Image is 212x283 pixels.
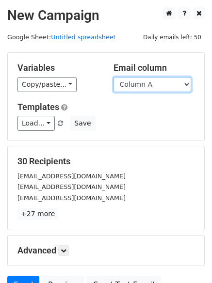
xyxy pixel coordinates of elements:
h2: New Campaign [7,7,205,24]
h5: 30 Recipients [17,156,195,167]
a: Templates [17,102,59,112]
a: +27 more [17,208,58,220]
small: [EMAIL_ADDRESS][DOMAIN_NAME] [17,183,126,190]
h5: Variables [17,63,99,73]
span: Daily emails left: 50 [140,32,205,43]
button: Save [70,116,95,131]
h5: Email column [114,63,195,73]
small: Google Sheet: [7,33,116,41]
small: [EMAIL_ADDRESS][DOMAIN_NAME] [17,194,126,202]
a: Untitled spreadsheet [51,33,115,41]
a: Copy/paste... [17,77,77,92]
h5: Advanced [17,245,195,256]
a: Load... [17,116,55,131]
a: Daily emails left: 50 [140,33,205,41]
small: [EMAIL_ADDRESS][DOMAIN_NAME] [17,173,126,180]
